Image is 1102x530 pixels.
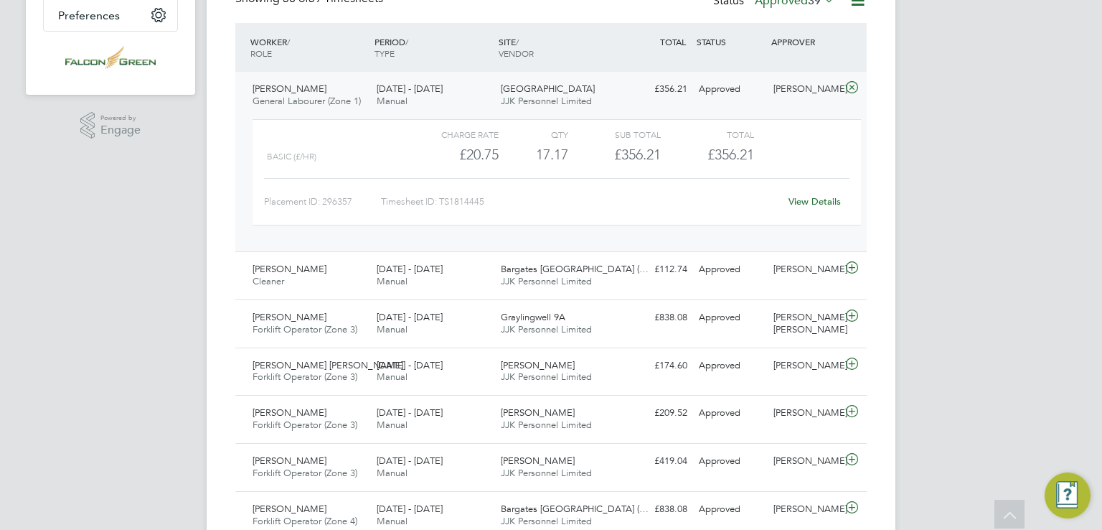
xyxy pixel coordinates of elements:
span: Cleaner [253,275,284,287]
span: Manual [377,419,408,431]
a: Go to home page [43,46,178,69]
span: Manual [377,275,408,287]
span: VENDOR [499,47,534,59]
div: APPROVER [768,29,842,55]
span: Basic (£/HR) [267,152,316,162]
div: PERIOD [371,29,495,66]
span: Forklift Operator (Zone 3) [253,419,357,431]
div: [PERSON_NAME] [768,258,842,282]
span: [DATE] - [DATE] [377,406,443,419]
span: [DATE] - [DATE] [377,83,443,95]
span: Bargates [GEOGRAPHIC_DATA] (… [501,263,649,275]
button: Engage Resource Center [1045,473,1091,519]
span: JJK Personnel Limited [501,95,592,107]
div: £112.74 [618,258,693,282]
div: Charge rate [406,126,499,143]
span: [PERSON_NAME] [253,83,326,95]
span: [DATE] - [DATE] [377,263,443,275]
span: JJK Personnel Limited [501,371,592,383]
span: £356.21 [707,146,754,163]
span: [DATE] - [DATE] [377,503,443,515]
div: Approved [693,498,768,521]
span: Preferences [58,9,120,22]
span: Powered by [100,112,141,124]
span: [PERSON_NAME] [PERSON_NAME] [253,359,403,371]
span: / [287,36,290,47]
span: JJK Personnel Limited [501,467,592,479]
span: Manual [377,467,408,479]
div: Total [661,126,753,143]
span: Manual [377,371,408,383]
span: Manual [377,515,408,527]
span: Manual [377,323,408,335]
span: Forklift Operator (Zone 3) [253,371,357,383]
div: [PERSON_NAME] [768,354,842,378]
span: TYPE [375,47,395,59]
span: [PERSON_NAME] [253,503,326,515]
span: JJK Personnel Limited [501,323,592,335]
a: Powered byEngage [80,112,141,139]
div: £174.60 [618,354,693,378]
div: [PERSON_NAME] [768,450,842,473]
a: View Details [788,195,841,208]
span: [PERSON_NAME] [501,455,575,467]
div: £356.21 [568,143,661,167]
div: £20.75 [406,143,499,167]
span: ROLE [250,47,272,59]
span: [DATE] - [DATE] [377,359,443,371]
span: [GEOGRAPHIC_DATA] [501,83,595,95]
span: [PERSON_NAME] [501,406,575,419]
div: Sub Total [568,126,661,143]
span: General Labourer (Zone 1) [253,95,361,107]
div: Approved [693,401,768,425]
span: Graylingwell 9A [501,311,565,323]
span: [DATE] - [DATE] [377,311,443,323]
span: [PERSON_NAME] [501,359,575,371]
div: WORKER [247,29,371,66]
div: £838.08 [618,306,693,330]
div: QTY [499,126,568,143]
span: Bargates [GEOGRAPHIC_DATA] (… [501,503,649,515]
span: Forklift Operator (Zone 4) [253,515,357,527]
span: TOTAL [660,36,686,47]
span: / [516,36,519,47]
div: [PERSON_NAME] [768,78,842,101]
div: [PERSON_NAME] [768,498,842,521]
span: Forklift Operator (Zone 3) [253,323,357,335]
span: [PERSON_NAME] [253,311,326,323]
div: Timesheet ID: TS1814445 [381,190,779,213]
div: 17.17 [499,143,568,167]
span: / [405,36,408,47]
span: [PERSON_NAME] [253,263,326,275]
div: [PERSON_NAME] [PERSON_NAME] [768,306,842,342]
div: Placement ID: 296357 [264,190,381,213]
div: Approved [693,258,768,282]
div: Approved [693,78,768,101]
div: £838.08 [618,498,693,521]
div: £419.04 [618,450,693,473]
span: JJK Personnel Limited [501,419,592,431]
div: Approved [693,306,768,330]
span: JJK Personnel Limited [501,515,592,527]
div: Approved [693,450,768,473]
div: SITE [495,29,619,66]
span: [PERSON_NAME] [253,455,326,467]
div: £209.52 [618,401,693,425]
span: Engage [100,124,141,136]
img: falcongreen-logo-retina.png [65,46,156,69]
div: Approved [693,354,768,378]
div: £356.21 [618,78,693,101]
div: STATUS [693,29,768,55]
span: JJK Personnel Limited [501,275,592,287]
span: [PERSON_NAME] [253,406,326,419]
span: Manual [377,95,408,107]
span: Forklift Operator (Zone 3) [253,467,357,479]
div: [PERSON_NAME] [768,401,842,425]
span: [DATE] - [DATE] [377,455,443,467]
